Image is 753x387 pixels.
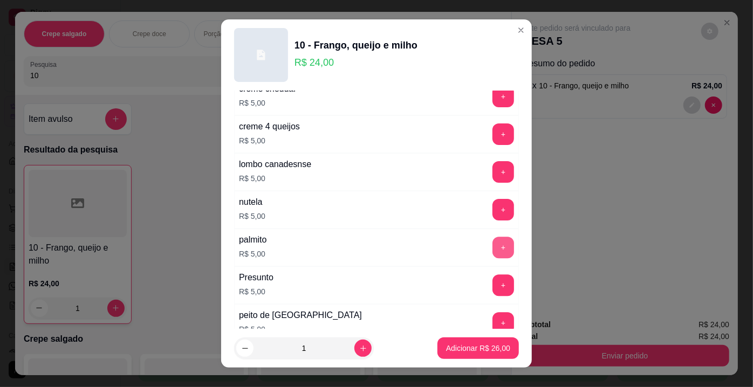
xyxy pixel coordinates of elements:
p: R$ 5,00 [239,98,297,108]
div: lombo canadesnse [239,158,311,171]
button: decrease-product-quantity [236,340,254,357]
button: Close [512,22,530,39]
p: R$ 5,00 [239,248,267,259]
button: add [492,161,514,183]
button: add [492,237,514,258]
button: add [492,312,514,334]
p: R$ 5,00 [239,286,273,297]
div: peito de [GEOGRAPHIC_DATA] [239,309,362,322]
p: R$ 5,00 [239,324,362,335]
p: Adicionar R$ 26,00 [446,343,510,354]
p: R$ 5,00 [239,173,311,184]
div: nutela [239,196,265,209]
div: 10 - Frango, queijo e milho [295,38,417,53]
button: add [492,274,514,296]
button: Adicionar R$ 26,00 [437,337,519,359]
p: R$ 24,00 [295,55,417,70]
div: palmito [239,233,267,246]
button: add [492,86,514,107]
button: increase-product-quantity [354,340,372,357]
p: R$ 5,00 [239,211,265,222]
div: creme 4 queijos [239,120,300,133]
button: add [492,199,514,220]
button: add [492,123,514,145]
p: R$ 5,00 [239,135,300,146]
div: Presunto [239,271,273,284]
